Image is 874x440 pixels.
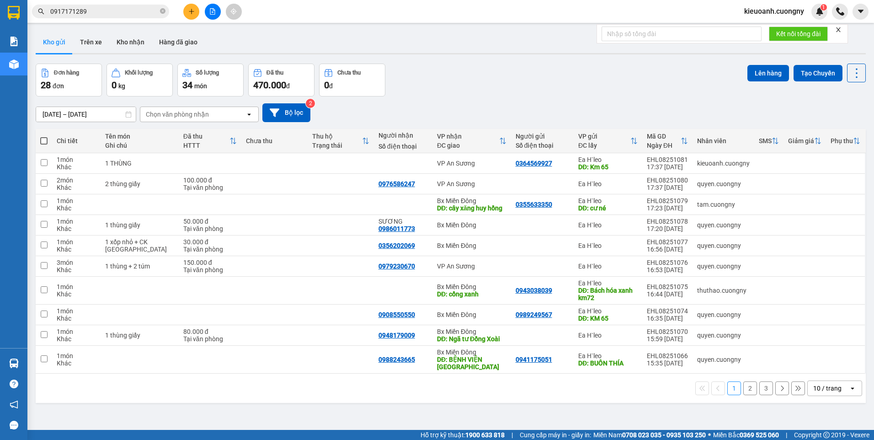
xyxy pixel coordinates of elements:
div: SƯƠNG [378,218,428,225]
div: DĐ: BỆNH VIỆN MỸ ĐỨC [437,356,506,370]
div: ĐC giao [437,142,499,149]
div: VP An Sương [437,263,506,270]
div: 17:23 [DATE] [647,204,688,212]
div: 50.000 đ [183,218,237,225]
button: 3 [759,381,773,395]
div: Khác [57,246,96,253]
div: Ea H`leo [578,197,638,204]
div: Số điện thoại [516,142,569,149]
div: Bx Miền Đông [437,283,506,290]
div: Khác [57,360,96,367]
div: 0908550550 [378,311,415,318]
div: Bx Miền Đông [437,311,506,318]
div: 16:53 [DATE] [647,266,688,274]
div: Chưa thu [337,70,361,76]
button: Tạo Chuyến [794,65,842,81]
div: 10 / trang [813,384,842,393]
div: VP An Sương [437,180,506,188]
div: DĐ: Km 65 [578,163,638,171]
div: Khác [57,204,96,212]
button: Đơn hàng28đơn [36,64,102,97]
div: quyen.cuongny [697,332,750,339]
th: Toggle SortBy [179,129,241,153]
img: logo-vxr [8,6,20,20]
div: Tại văn phòng [183,335,237,343]
div: 1 món [57,218,96,225]
div: Ea H`leo [578,180,638,188]
div: EHL08251077 [647,238,688,246]
div: Bx Miền Đông [437,242,506,249]
div: EHL08251080 [647,177,688,184]
div: 1 món [57,283,96,290]
span: 470.000 [253,80,286,91]
span: notification [10,400,18,409]
span: 28 [41,80,51,91]
div: 100.000 đ [183,177,237,184]
div: EHL08251076 [647,259,688,266]
div: EHL08251078 [647,218,688,225]
div: Đã thu [266,70,283,76]
span: close-circle [160,8,165,14]
div: DĐ: Ngã tư Đồng Xoài [437,335,506,343]
div: Số lượng [196,70,219,76]
button: Kho gửi [36,31,73,53]
img: warehouse-icon [9,359,19,368]
button: Khối lượng0kg [107,64,173,97]
img: warehouse-icon [9,59,19,69]
div: DĐ: KM 65 [578,315,638,322]
span: đ [329,82,333,90]
div: Khác [57,163,96,171]
div: DĐ: cây xăng huy hồng [437,204,506,212]
span: Miền Bắc [713,430,779,440]
div: 1 món [57,156,96,163]
div: 0941175051 [516,356,552,363]
span: close [835,27,842,33]
div: quyen.cuongny [697,180,750,188]
input: Tìm tên, số ĐT hoặc mã đơn [50,6,158,16]
div: 17:37 [DATE] [647,163,688,171]
span: 0 [112,80,117,91]
span: copyright [823,432,830,438]
span: aim [230,8,237,15]
div: quyen.cuongny [697,311,750,318]
span: Cung cấp máy in - giấy in: [520,430,591,440]
div: 2 thùng giấy [105,180,174,188]
div: Trạng thái [312,142,362,149]
div: quyen.cuongny [697,356,750,363]
sup: 2 [306,99,315,108]
div: 17:20 [DATE] [647,225,688,232]
div: Ea H`leo [578,156,638,163]
div: 16:56 [DATE] [647,246,688,253]
span: đơn [53,82,64,90]
div: Bx Miền Đông [437,328,506,335]
div: 0355633350 [516,201,552,208]
div: Tên món [105,133,174,140]
div: 16:35 [DATE] [647,315,688,322]
div: VP An Sương [437,160,506,167]
div: 150.000 đ [183,259,237,266]
svg: open [245,111,253,118]
div: 0943038039 [516,287,552,294]
button: 1 [727,381,741,395]
div: EHL08251074 [647,307,688,315]
div: 80.000 đ [183,328,237,335]
span: đ [286,82,290,90]
button: Kết nối tổng đài [769,27,828,41]
div: Ea H`leo [578,242,638,249]
div: Ea H`leo [578,307,638,315]
div: Ea H`leo [578,332,638,339]
div: 15:59 [DATE] [647,335,688,343]
th: Toggle SortBy [574,129,642,153]
div: Tại văn phòng [183,246,237,253]
div: 0976586247 [378,180,415,188]
button: Lên hàng [747,65,789,81]
sup: 1 [821,4,827,11]
div: EHL08251079 [647,197,688,204]
button: aim [226,4,242,20]
div: 1 món [57,352,96,360]
div: Thu hộ [312,133,362,140]
div: Ea H`leo [578,279,638,287]
span: kg [118,82,125,90]
div: Nhân viên [697,137,750,145]
div: EHL08251075 [647,283,688,290]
